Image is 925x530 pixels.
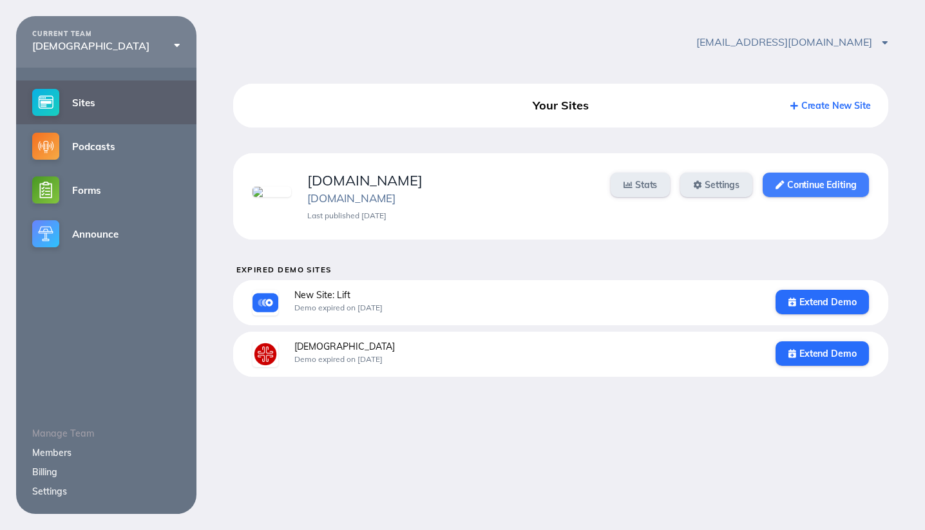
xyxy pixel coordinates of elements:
a: Extend Demo [776,290,869,314]
a: Settings [680,173,752,197]
div: Your Sites [457,94,664,117]
a: Announce [16,212,196,256]
div: [DEMOGRAPHIC_DATA] [32,40,180,52]
div: Demo expired on [DATE] [294,355,760,364]
h5: Expired Demo Sites [236,265,889,274]
img: announce-small@2x.png [32,220,59,247]
img: podcasts-small@2x.png [32,133,59,160]
a: Podcasts [16,124,196,168]
a: Sites [16,80,196,124]
span: [EMAIL_ADDRESS][DOMAIN_NAME] [696,35,888,48]
div: New Site: Lift [294,290,760,300]
img: shugsmfztj5p7ufq.png [253,187,291,197]
a: Create New Site [790,100,871,111]
a: Extend Demo [776,341,869,366]
div: Demo expired on [DATE] [294,303,760,312]
a: Members [32,447,72,459]
div: Last published [DATE] [307,211,595,220]
a: Forms [16,168,196,212]
a: Stats [611,173,670,197]
div: CURRENT TEAM [32,30,180,38]
div: [DEMOGRAPHIC_DATA] [294,341,760,352]
img: forms-small@2x.png [32,176,59,203]
img: hir1sgbmkr9ntqal.png [253,341,278,367]
span: Manage Team [32,428,94,439]
img: lift.png [253,290,278,316]
a: Settings [32,486,67,497]
a: Billing [32,466,57,478]
a: Continue Editing [763,173,869,197]
div: [DOMAIN_NAME] [307,173,595,189]
img: sites-small@2x.png [32,89,59,116]
a: [DOMAIN_NAME] [307,191,396,205]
